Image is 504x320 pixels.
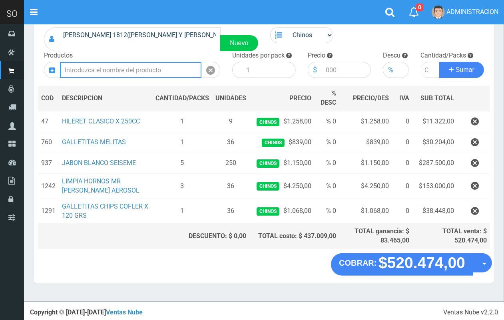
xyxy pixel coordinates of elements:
[38,174,59,199] td: 1242
[152,174,212,199] td: 3
[398,62,408,78] input: 000
[456,66,474,73] span: Sumar
[392,153,412,174] td: 0
[249,153,315,174] td: $1.150,00
[249,111,315,132] td: $1.258,00
[152,132,212,153] td: 1
[38,153,59,174] td: 937
[242,62,296,78] input: 1
[253,232,336,241] div: TOTAL costo: $ 437.009,00
[257,118,279,126] span: Chinos
[289,94,311,103] span: PRECIO
[308,62,322,78] div: $
[339,174,392,199] td: $4.250,00
[212,199,249,224] td: 36
[257,207,279,216] span: Chinos
[315,111,339,132] td: % 0
[62,117,140,125] a: HILERET CLASICO X 250CC
[339,199,392,224] td: $1.068,00
[421,62,440,78] input: Cantidad
[392,111,412,132] td: 0
[232,51,285,60] label: Unidades por pack
[212,174,249,199] td: 36
[378,254,465,271] strong: $520.474,00
[155,232,246,241] div: DESCUENTO: $ 0,00
[38,199,59,224] td: 1291
[59,27,221,43] input: Consumidor Final
[38,132,59,153] td: 760
[60,62,201,78] input: Introduzca el nombre del producto
[315,132,339,153] td: % 0
[249,174,315,199] td: $4.250,00
[212,132,249,153] td: 36
[315,199,339,224] td: % 0
[106,308,143,316] a: Ventas Nube
[420,94,454,103] span: SUB TOTAL
[412,153,457,174] td: $287.500,00
[44,51,73,60] label: Productos
[59,86,152,111] th: DES
[339,111,392,132] td: $1.258,00
[249,199,315,224] td: $1.068,00
[38,111,59,132] td: 47
[262,139,285,147] span: Chinos
[212,153,249,174] td: 250
[412,111,457,132] td: $11.322,00
[322,62,371,78] input: 000
[315,174,339,199] td: % 0
[443,308,498,317] div: Ventas Nube v2.2.0
[62,203,148,219] a: GALLETITAS CHIPS COFLER X 120 GRS
[308,51,325,60] label: Precio
[353,94,389,102] span: PRECIO/DES
[392,199,412,224] td: 0
[383,51,400,60] label: Descu
[416,4,423,11] span: 0
[446,8,498,16] span: ADMINISTRACION
[392,132,412,153] td: 0
[74,94,102,102] span: CRIPCION
[383,62,398,78] div: %
[331,253,473,276] button: COBRAR: $520.474,00
[439,62,484,78] button: Sumar
[30,308,143,316] strong: Copyright © [DATE]-[DATE]
[412,132,457,153] td: $30.204,00
[421,51,466,60] label: Cantidad/Packs
[432,6,445,19] img: User Image
[315,153,339,174] td: % 0
[399,94,409,102] span: IVA
[152,153,212,174] td: 5
[38,86,59,111] th: COD
[412,199,457,224] td: $38.448,00
[152,86,212,111] th: CANTIDAD/PACKS
[339,132,392,153] td: $839,00
[257,159,279,168] span: Chinos
[62,159,136,167] a: JABON BLANCO SEISEME
[220,35,258,51] a: Nuevo
[339,153,392,174] td: $1.150,00
[212,86,249,111] th: UNIDADES
[257,182,279,191] span: Chinos
[62,138,126,146] a: GALLETITAS MELITAS
[152,199,212,224] td: 1
[212,111,249,132] td: 9
[416,227,487,245] div: TOTAL venta: $ 520.474,00
[412,174,457,199] td: $153.000,00
[339,258,377,267] strong: COBRAR:
[249,132,315,153] td: $839,00
[152,111,212,132] td: 1
[392,174,412,199] td: 0
[62,177,139,194] a: LIMPIA HORNOS MR [PERSON_NAME] AEROSOL
[343,227,409,245] div: TOTAL ganancia: $ 83.465,00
